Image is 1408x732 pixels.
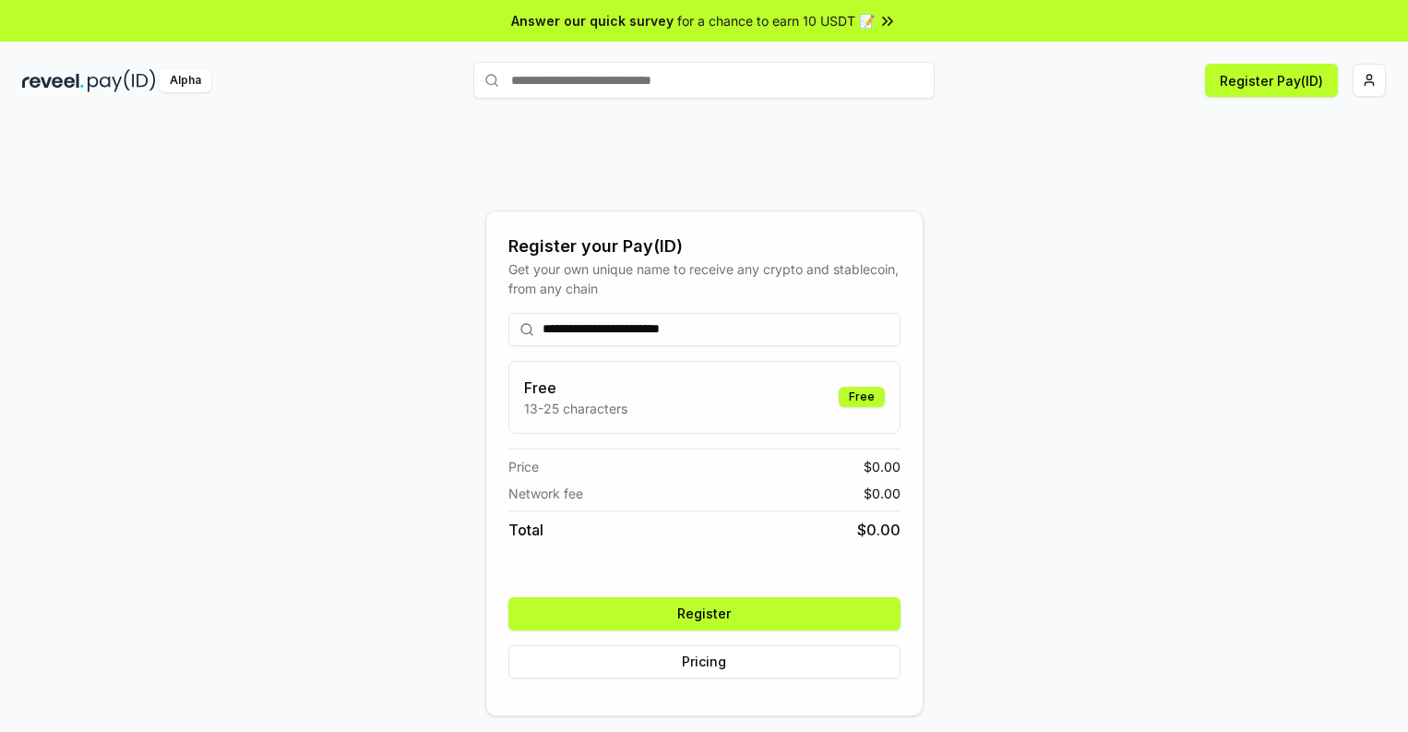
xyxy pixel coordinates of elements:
[524,399,627,418] p: 13-25 characters
[508,519,543,541] span: Total
[508,484,583,503] span: Network fee
[511,11,674,30] span: Answer our quick survey
[857,519,901,541] span: $ 0.00
[508,259,901,298] div: Get your own unique name to receive any crypto and stablecoin, from any chain
[508,234,901,259] div: Register your Pay(ID)
[839,387,885,407] div: Free
[1205,64,1338,97] button: Register Pay(ID)
[508,457,539,476] span: Price
[160,69,211,92] div: Alpha
[524,377,627,399] h3: Free
[508,597,901,630] button: Register
[508,645,901,678] button: Pricing
[864,484,901,503] span: $ 0.00
[677,11,875,30] span: for a chance to earn 10 USDT 📝
[88,69,156,92] img: pay_id
[22,69,84,92] img: reveel_dark
[864,457,901,476] span: $ 0.00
